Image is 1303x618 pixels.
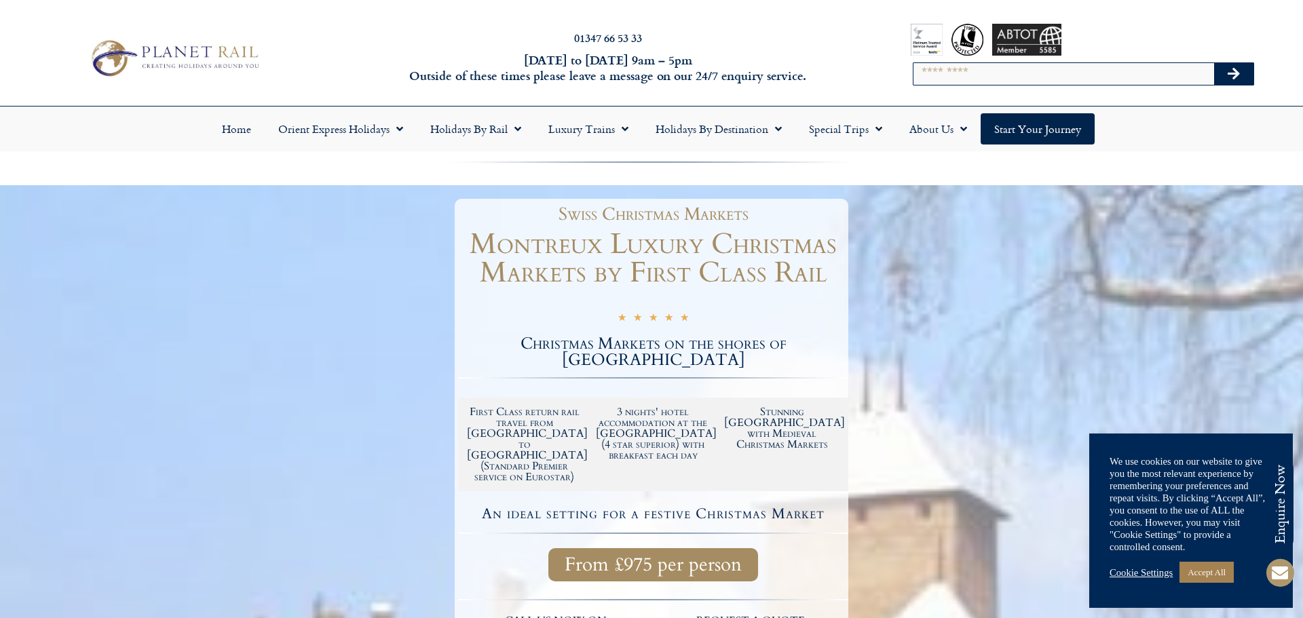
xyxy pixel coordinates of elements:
a: Home [208,113,265,144]
h2: 3 nights' hotel accommodation at the [GEOGRAPHIC_DATA] (4 star superior) with breakfast each day [596,406,711,461]
h2: Christmas Markets on the shores of [GEOGRAPHIC_DATA] [458,336,848,368]
a: Start your Journey [981,113,1095,144]
h4: An ideal setting for a festive Christmas Market [460,507,846,521]
a: Luxury Trains [535,113,642,144]
a: Special Trips [795,113,896,144]
div: 5/5 [618,309,689,327]
nav: Menu [7,113,1296,144]
a: Accept All [1179,562,1234,583]
div: We use cookies on our website to give you the most relevant experience by remembering your prefer... [1110,455,1272,553]
a: Holidays by Destination [642,113,795,144]
h1: Swiss Christmas Markets [465,206,842,223]
img: Planet Rail Train Holidays Logo [84,36,263,80]
a: Cookie Settings [1110,566,1173,579]
i: ★ [649,311,658,327]
i: ★ [633,311,642,327]
a: Holidays by Rail [417,113,535,144]
h6: [DATE] to [DATE] 9am – 5pm Outside of these times please leave a message on our 24/7 enquiry serv... [351,52,865,84]
i: ★ [664,311,673,327]
a: About Us [896,113,981,144]
button: Search [1214,63,1253,85]
h2: First Class return rail travel from [GEOGRAPHIC_DATA] to [GEOGRAPHIC_DATA] (Standard Premier serv... [467,406,582,482]
span: From £975 per person [565,556,742,573]
a: 01347 66 53 33 [574,30,642,45]
a: Orient Express Holidays [265,113,417,144]
h1: Montreux Luxury Christmas Markets by First Class Rail [458,230,848,287]
a: From £975 per person [548,548,758,581]
i: ★ [680,311,689,327]
h2: Stunning [GEOGRAPHIC_DATA] with Medieval Christmas Markets [724,406,839,450]
i: ★ [618,311,626,327]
